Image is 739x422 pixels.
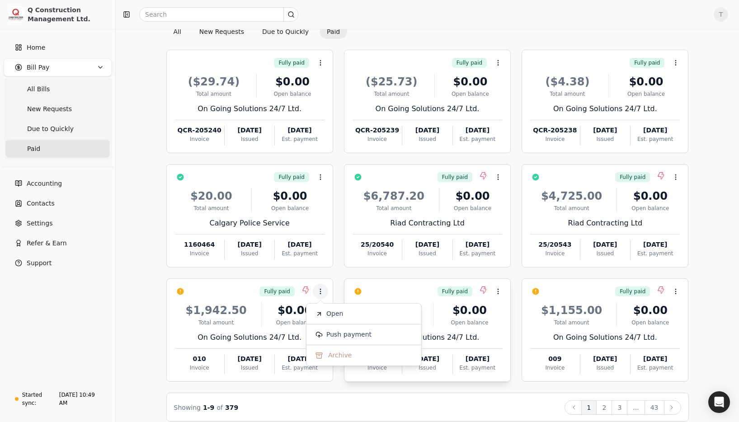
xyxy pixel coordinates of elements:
div: [DATE] [275,240,324,249]
div: $420.00 [353,302,429,319]
div: On Going Solutions 24/7 Ltd. [175,103,325,114]
div: [DATE] [631,240,680,249]
div: Est. payment [631,249,680,258]
div: $0.00 [260,74,324,90]
div: [DATE] [453,354,502,364]
div: ($29.74) [175,74,253,90]
button: Bill Pay [4,58,112,76]
div: On Going Solutions 24/7 Ltd. [353,103,502,114]
a: Home [4,38,112,56]
div: [DATE] [631,126,680,135]
a: Settings [4,214,112,232]
div: $0.00 [437,302,502,319]
span: Fully paid [264,287,290,295]
div: Total amount [175,90,253,98]
span: All Bills [27,84,50,94]
div: Invoice [175,135,224,143]
div: Issued [402,135,452,143]
span: New Requests [27,104,72,114]
div: [DATE] [225,240,274,249]
button: 3 [612,400,627,415]
span: Due to Quickly [27,124,74,134]
div: Total amount [175,204,248,212]
div: Issued [225,135,274,143]
span: Paid [27,144,40,154]
div: [DATE] [453,240,502,249]
div: [DATE] [275,126,324,135]
div: Total amount [175,319,258,327]
a: Accounting [4,174,112,192]
div: $0.00 [438,74,502,90]
button: 1 [581,400,597,415]
div: Issued [580,249,630,258]
div: Total amount [530,204,613,212]
div: [DATE] 10:49 AM [59,391,104,407]
div: $0.00 [621,302,680,319]
div: 009 [530,354,579,364]
div: Issued [225,249,274,258]
button: 43 [645,400,664,415]
div: Open balance [621,319,680,327]
span: of [217,404,223,411]
div: [DATE] [631,354,680,364]
span: Home [27,43,45,52]
div: Invoice [530,364,579,372]
span: Fully paid [278,173,304,181]
button: Refer & Earn [4,234,112,252]
div: $0.00 [255,188,324,204]
div: Riad Contracting Ltd [530,218,680,229]
div: Open balance [443,204,502,212]
div: [DATE] [402,240,452,249]
div: $0.00 [621,188,680,204]
span: Fully paid [620,287,645,295]
div: Est. payment [453,364,502,372]
div: Issued [402,249,452,258]
div: [DATE] [225,354,274,364]
span: T [714,7,728,22]
div: $0.00 [443,188,502,204]
img: 3171ca1f-602b-4dfe-91f0-0ace091e1481.jpeg [8,6,24,23]
button: New Requests [192,24,251,39]
div: 010 [175,354,224,364]
div: Riad Contracting Ltd [353,218,502,229]
button: All [166,24,188,39]
div: Q Construction Management Ltd. [28,5,108,23]
div: [DATE] [402,354,452,364]
span: Open [326,309,343,319]
span: Showing [174,404,201,411]
div: $6,787.20 [353,188,435,204]
div: 25/20543 [530,240,579,249]
div: Est. payment [453,249,502,258]
div: Est. payment [453,135,502,143]
div: Total amount [530,90,605,98]
div: Open balance [612,90,680,98]
span: Fully paid [278,59,304,67]
button: ... [627,400,645,415]
div: Total amount [353,90,431,98]
div: Open balance [260,90,324,98]
div: Est. payment [275,249,324,258]
div: On Going Solutions 24/7 Ltd. [175,332,325,343]
div: Est. payment [275,135,324,143]
div: On Going Solutions 24/7 Ltd. [353,332,502,343]
span: Settings [27,219,52,228]
div: Invoice [530,249,579,258]
div: On Going Solutions 24/7 Ltd. [530,103,680,114]
div: $1,942.50 [175,302,258,319]
div: [DATE] [225,126,274,135]
div: ($4.38) [530,74,605,90]
div: Issued [225,364,274,372]
div: Invoice [353,249,402,258]
span: Fully paid [442,173,468,181]
div: Open balance [255,204,324,212]
div: [DATE] [580,240,630,249]
div: Open balance [621,204,680,212]
div: Issued [580,364,630,372]
div: QCR-205240 [175,126,224,135]
a: Due to Quickly [5,120,110,138]
div: Invoice [353,364,402,372]
div: $0.00 [612,74,680,90]
div: Invoice [353,135,402,143]
div: Open balance [438,90,502,98]
span: Fully paid [620,173,645,181]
